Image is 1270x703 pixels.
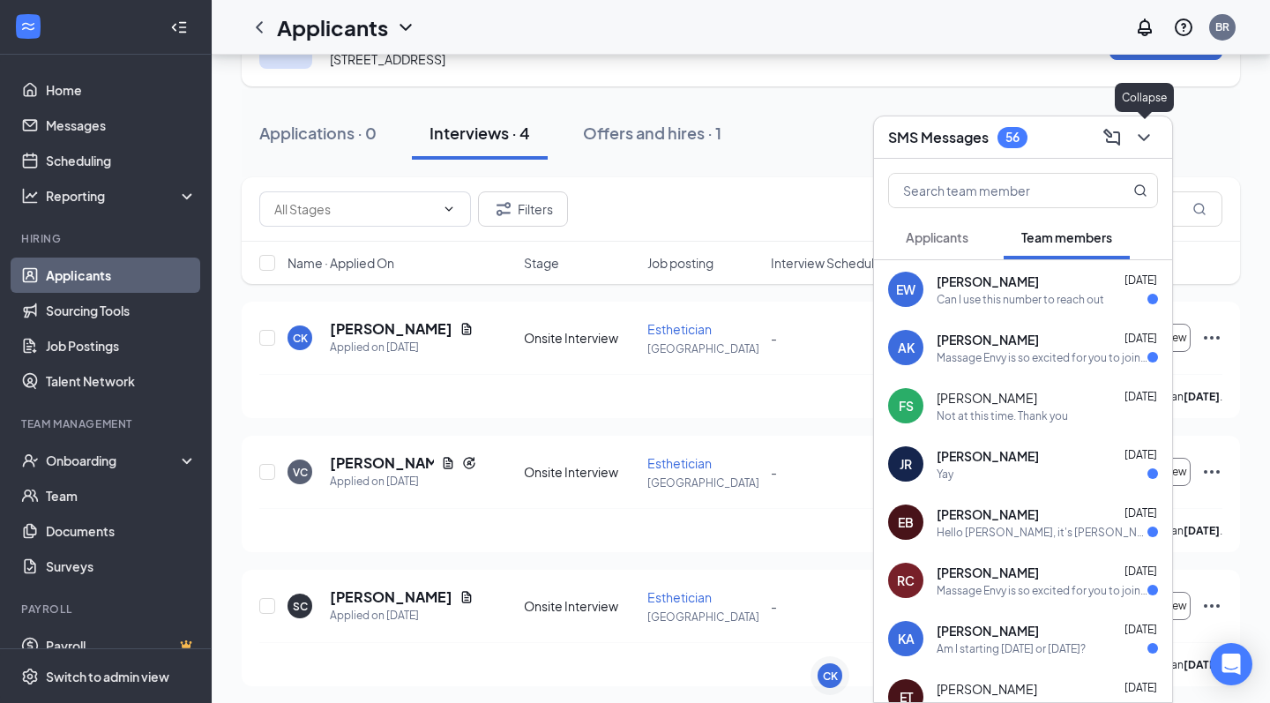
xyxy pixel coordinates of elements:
[937,505,1039,523] span: [PERSON_NAME]
[249,17,270,38] svg: ChevronLeft
[1124,332,1157,345] span: [DATE]
[897,572,915,589] div: RC
[647,610,760,624] p: [GEOGRAPHIC_DATA]
[937,641,1086,656] div: Am I starting [DATE] or [DATE]?
[21,187,39,205] svg: Analysis
[771,598,777,614] span: -
[277,12,388,42] h1: Applicants
[330,607,474,624] div: Applied on [DATE]
[937,350,1147,365] div: Massage Envy is so excited for you to join our team! Do you know anyone else who might be interes...
[46,328,197,363] a: Job Postings
[823,669,838,684] div: CK
[1124,681,1157,694] span: [DATE]
[395,17,416,38] svg: ChevronDown
[46,72,197,108] a: Home
[46,363,197,399] a: Talent Network
[330,51,445,67] span: [STREET_ADDRESS]
[896,280,915,298] div: EW
[330,453,434,473] h5: [PERSON_NAME]
[293,331,308,346] div: CK
[1201,595,1222,617] svg: Ellipses
[46,668,169,685] div: Switch to admin view
[1005,130,1020,145] div: 56
[46,549,197,584] a: Surveys
[21,668,39,685] svg: Settings
[46,187,198,205] div: Reporting
[937,583,1147,598] div: Massage Envy is so excited for you to join our team! Do you know anyone else who might be interes...
[430,122,530,144] div: Interviews · 4
[274,199,435,219] input: All Stages
[19,18,37,35] svg: WorkstreamLogo
[937,525,1147,540] div: Hello [PERSON_NAME], it's [PERSON_NAME] just confirming with you the starting date and if there i...
[1184,524,1220,537] b: [DATE]
[771,330,777,346] span: -
[898,630,915,647] div: KA
[259,122,377,144] div: Applications · 0
[1173,17,1194,38] svg: QuestionInfo
[330,587,452,607] h5: [PERSON_NAME]
[1201,461,1222,482] svg: Ellipses
[937,467,953,482] div: Yay
[1021,229,1112,245] span: Team members
[898,339,915,356] div: AK
[647,589,712,605] span: Esthetician
[1184,390,1220,403] b: [DATE]
[46,452,182,469] div: Onboarding
[524,329,637,347] div: Onsite Interview
[647,475,760,490] p: [GEOGRAPHIC_DATA]
[647,321,712,337] span: Esthetician
[1130,123,1158,152] button: ChevronDown
[898,513,914,531] div: EB
[288,254,394,272] span: Name · Applied On
[46,293,197,328] a: Sourcing Tools
[647,455,712,471] span: Esthetician
[1184,658,1220,671] b: [DATE]
[900,455,912,473] div: JR
[906,229,968,245] span: Applicants
[46,628,197,663] a: PayrollCrown
[1124,623,1157,636] span: [DATE]
[1124,506,1157,520] span: [DATE]
[46,478,197,513] a: Team
[21,452,39,469] svg: UserCheck
[1192,202,1206,216] svg: MagnifyingGlass
[21,231,193,246] div: Hiring
[937,331,1039,348] span: [PERSON_NAME]
[46,513,197,549] a: Documents
[330,473,476,490] div: Applied on [DATE]
[647,254,713,272] span: Job posting
[1124,565,1157,578] span: [DATE]
[21,416,193,431] div: Team Management
[937,408,1068,423] div: Not at this time. Thank you
[524,597,637,615] div: Onsite Interview
[170,19,188,36] svg: Collapse
[46,258,197,293] a: Applicants
[647,341,760,356] p: [GEOGRAPHIC_DATA]
[330,339,474,356] div: Applied on [DATE]
[937,273,1039,290] span: [PERSON_NAME]
[937,292,1104,307] div: Can I use this number to reach out
[462,456,476,470] svg: Reapply
[1210,643,1252,685] div: Open Intercom Messenger
[937,564,1039,581] span: [PERSON_NAME]
[1115,83,1174,112] div: Collapse
[937,622,1039,639] span: [PERSON_NAME]
[330,319,452,339] h5: [PERSON_NAME]
[46,143,197,178] a: Scheduling
[1133,127,1154,148] svg: ChevronDown
[46,108,197,143] a: Messages
[293,465,308,480] div: VC
[899,397,914,415] div: FS
[293,599,308,614] div: SC
[1102,127,1123,148] svg: ComposeMessage
[1134,17,1155,38] svg: Notifications
[1124,390,1157,403] span: [DATE]
[442,202,456,216] svg: ChevronDown
[937,447,1039,465] span: [PERSON_NAME]
[21,602,193,617] div: Payroll
[889,174,1098,207] input: Search team member
[937,680,1037,698] span: [PERSON_NAME]
[459,322,474,336] svg: Document
[771,464,777,480] span: -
